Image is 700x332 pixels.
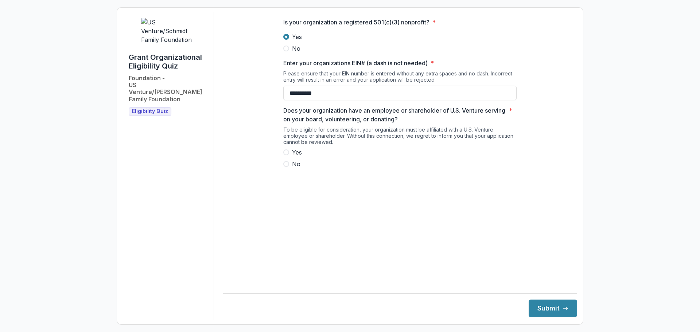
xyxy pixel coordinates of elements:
div: Please ensure that your EIN number is entered without any extra spaces and no dash. Incorrect ent... [283,70,517,86]
span: Eligibility Quiz [132,108,168,114]
span: No [292,160,300,168]
p: Enter your organizations EIN# (a dash is not needed) [283,59,428,67]
div: To be eligible for consideration, your organization must be affiliated with a U.S. Venture employ... [283,126,517,148]
span: Yes [292,32,302,41]
span: Yes [292,148,302,157]
button: Submit [529,300,577,317]
img: US Venture/Schmidt Family Foundation [141,18,196,44]
h2: Foundation - US Venture/[PERSON_NAME] Family Foundation [129,75,208,103]
h1: Grant Organizational Eligibility Quiz [129,53,208,70]
p: Is your organization a registered 501(c)(3) nonprofit? [283,18,429,27]
span: No [292,44,300,53]
p: Does your organization have an employee or shareholder of U.S. Venture serving on your board, vol... [283,106,506,124]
